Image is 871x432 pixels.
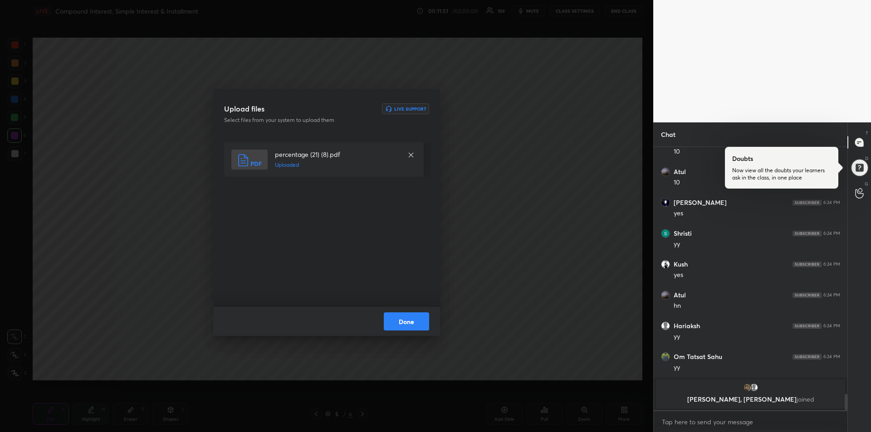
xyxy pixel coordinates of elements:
img: default.png [749,383,758,392]
h3: Upload files [224,103,264,114]
h6: Kush [674,260,688,268]
img: thumbnail.jpg [661,260,670,268]
div: hn [674,301,840,311]
h6: Live Support [394,107,426,111]
div: 6:24 PM [823,231,840,236]
img: thumbnail.jpg [661,353,670,361]
p: G [865,180,868,187]
div: grid [654,147,847,410]
h6: Om Tatsat Sahu [674,353,722,361]
p: D [865,155,868,162]
p: Chat [654,122,683,146]
div: yy [674,332,840,341]
p: T [866,130,868,136]
h4: percentage (21) (8).pdf [275,150,398,159]
div: 10 [674,147,840,156]
img: 4P8fHbbgJtejmAAAAAElFTkSuQmCC [793,200,822,205]
h6: [PERSON_NAME] [674,199,727,207]
div: yes [674,271,840,280]
img: thumbnail.jpg [661,291,670,299]
img: 4P8fHbbgJtejmAAAAAElFTkSuQmCC [793,231,822,236]
h6: Atul [674,168,686,176]
div: yy [674,363,840,372]
div: 6:24 PM [823,262,840,267]
img: thumbnail.jpg [661,229,670,238]
img: 4P8fHbbgJtejmAAAAAElFTkSuQmCC [793,323,822,329]
img: thumbnail.jpg [661,199,670,207]
img: default.png [661,322,670,330]
h6: Hariaksh [674,322,700,330]
img: 4P8fHbbgJtejmAAAAAElFTkSuQmCC [793,354,822,359]
span: joined [797,395,814,403]
button: Done [384,312,429,330]
div: 6:24 PM [823,323,840,329]
div: 6:24 PM [823,354,840,359]
div: 10 [674,178,840,187]
div: yy [674,240,840,249]
h6: Atul [674,291,686,299]
img: 4P8fHbbgJtejmAAAAAElFTkSuQmCC [793,292,822,298]
img: 4P8fHbbgJtejmAAAAAElFTkSuQmCC [793,262,822,267]
h5: Uploaded [275,161,398,169]
img: thumbnail.jpg [743,383,752,392]
p: Select files from your system to upload them [224,116,371,124]
div: 6:24 PM [823,292,840,298]
div: 6:24 PM [823,200,840,205]
img: thumbnail.jpg [661,168,670,176]
p: [PERSON_NAME], [PERSON_NAME] [661,396,840,403]
div: yes [674,209,840,218]
h6: Shristi [674,229,692,238]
